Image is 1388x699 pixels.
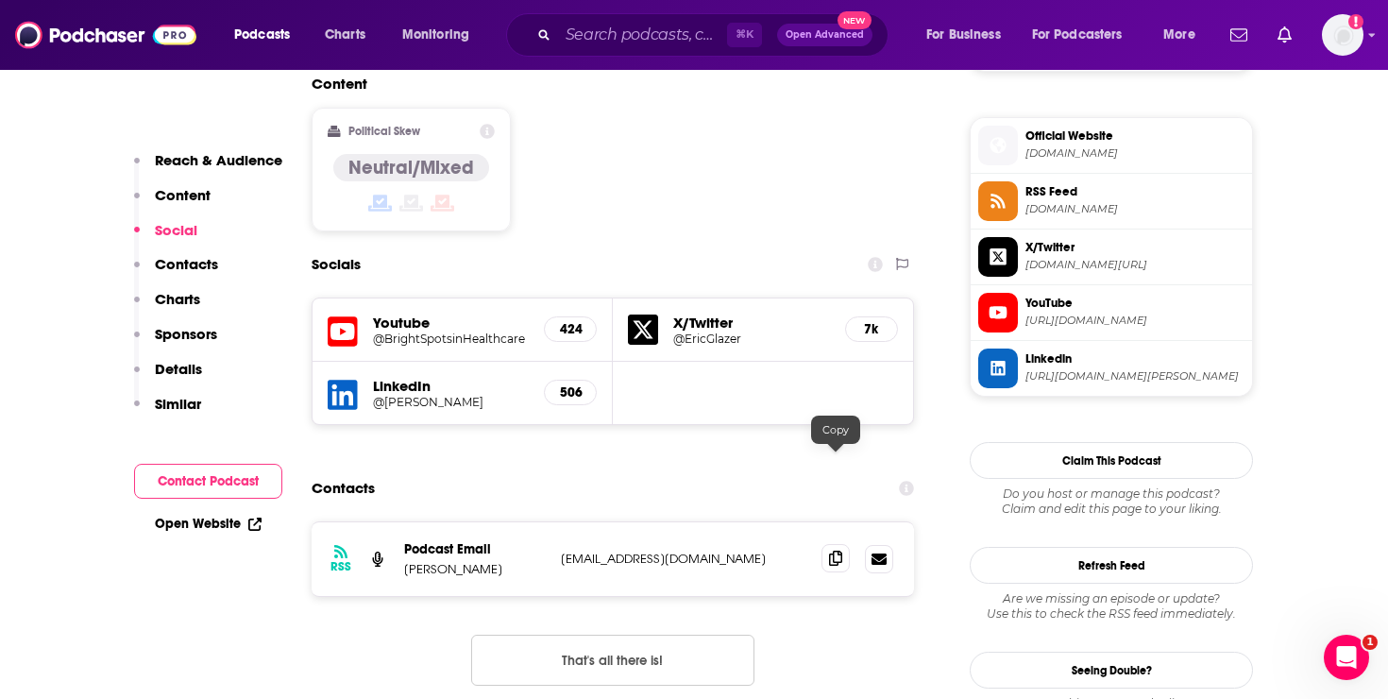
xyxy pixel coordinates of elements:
[1025,369,1244,384] span: https://www.linkedin.com/in/gene-ware
[1025,239,1244,256] span: X/Twitter
[561,551,806,567] p: [EMAIL_ADDRESS][DOMAIN_NAME]
[234,22,290,48] span: Podcasts
[777,24,872,46] button: Open AdvancedNew
[558,20,727,50] input: Search podcasts, credits, & more...
[1324,635,1369,680] iframe: Intercom live chat
[313,20,377,50] a: Charts
[978,126,1244,165] a: Official Website[DOMAIN_NAME]
[155,360,202,378] p: Details
[1223,19,1255,51] a: Show notifications dropdown
[348,156,474,179] h4: Neutral/Mixed
[312,247,361,282] h2: Socials
[1163,22,1195,48] span: More
[1025,202,1244,216] span: sharedpurposeconnect.libsyn.com
[155,255,218,273] p: Contacts
[524,13,906,57] div: Search podcasts, credits, & more...
[1025,183,1244,200] span: RSS Feed
[134,464,282,499] button: Contact Podcast
[373,395,529,409] a: @[PERSON_NAME]
[155,516,262,532] a: Open Website
[970,486,1253,517] div: Claim and edit this page to your liking.
[970,486,1253,502] span: Do you host or manage this podcast?
[1025,258,1244,272] span: twitter.com/EricGlazer
[348,125,420,138] h2: Political Skew
[373,332,529,346] a: @BrightSpotsinHealthcare
[1363,635,1378,650] span: 1
[373,314,529,332] h5: Youtube
[312,470,375,506] h2: Contacts
[373,377,529,395] h5: LinkedIn
[1025,146,1244,161] span: brightspotsinhealthcare.com
[970,442,1253,479] button: Claim This Podcast
[15,17,196,53] img: Podchaser - Follow, Share and Rate Podcasts
[978,181,1244,221] a: RSS Feed[DOMAIN_NAME]
[134,360,202,395] button: Details
[1348,14,1363,29] svg: Add a profile image
[926,22,1001,48] span: For Business
[560,321,581,337] h5: 424
[1025,314,1244,328] span: https://www.youtube.com/@BrightSpotsinHealthcare
[134,290,200,325] button: Charts
[134,255,218,290] button: Contacts
[970,652,1253,689] a: Seeing Double?
[155,395,201,413] p: Similar
[1150,20,1219,50] button: open menu
[404,541,546,557] p: Podcast Email
[811,416,860,444] div: Copy
[471,635,754,686] button: Nothing here.
[134,395,201,430] button: Similar
[861,321,882,337] h5: 7k
[134,325,217,360] button: Sponsors
[155,221,197,239] p: Social
[312,75,899,93] h2: Content
[1270,19,1299,51] a: Show notifications dropdown
[1322,14,1363,56] button: Show profile menu
[155,325,217,343] p: Sponsors
[978,293,1244,332] a: YouTube[URL][DOMAIN_NAME]
[786,30,864,40] span: Open Advanced
[134,186,211,221] button: Content
[134,221,197,256] button: Social
[330,559,351,574] h3: RSS
[1025,128,1244,145] span: Official Website
[838,11,872,29] span: New
[673,332,830,346] a: @EricGlazer
[978,349,1244,388] a: Linkedin[URL][DOMAIN_NAME][PERSON_NAME]
[155,290,200,308] p: Charts
[727,23,762,47] span: ⌘ K
[1020,20,1150,50] button: open menu
[155,151,282,169] p: Reach & Audience
[1025,350,1244,367] span: Linkedin
[560,384,581,401] h5: 506
[389,20,494,50] button: open menu
[913,20,1024,50] button: open menu
[1025,295,1244,312] span: YouTube
[1322,14,1363,56] span: Logged in as DoraMarie4
[970,547,1253,584] button: Refresh Feed
[404,561,546,577] p: [PERSON_NAME]
[978,237,1244,277] a: X/Twitter[DOMAIN_NAME][URL]
[402,22,469,48] span: Monitoring
[325,22,365,48] span: Charts
[221,20,314,50] button: open menu
[134,151,282,186] button: Reach & Audience
[1032,22,1123,48] span: For Podcasters
[1322,14,1363,56] img: User Profile
[155,186,211,204] p: Content
[673,314,830,332] h5: X/Twitter
[970,591,1253,622] div: Are we missing an episode or update? Use this to check the RSS feed immediately.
